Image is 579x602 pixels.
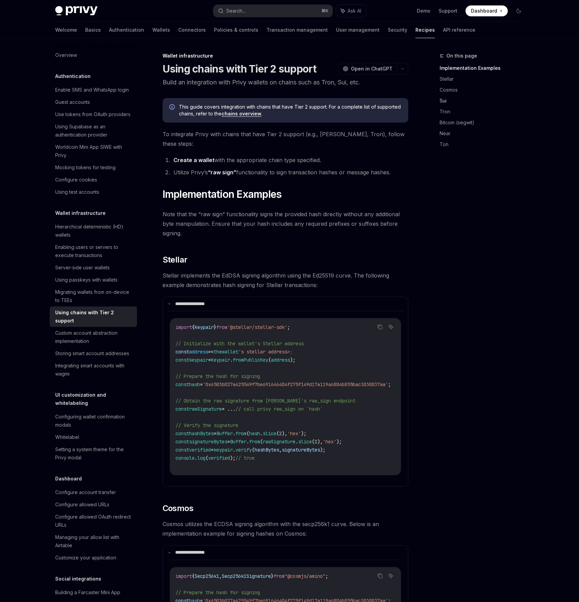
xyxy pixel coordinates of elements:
span: { [192,573,195,579]
button: Ask AI [386,571,395,580]
span: Note that the “raw sign” functionality signs the provided hash directly without any additional by... [163,209,408,238]
span: . [295,439,298,445]
span: < [211,349,214,355]
span: . [233,447,235,453]
span: '@stellar/stellar-sdk' [227,324,287,330]
span: console [176,455,195,461]
span: rawSignature [263,439,295,445]
span: ); [320,447,325,453]
a: Custom account abstraction implementation [50,327,137,347]
h5: Dashboard [55,475,82,483]
span: // Initialize with the wallet's Stellar address [176,340,304,347]
span: = [200,381,203,387]
span: signatureBytes [189,439,227,445]
div: Mocking tokens for testing [55,163,116,172]
a: Overview [50,49,137,61]
span: ( [205,455,208,461]
div: Building a Farcaster Mini App [55,588,120,597]
span: ), [282,430,287,437]
div: Configure cookies [55,176,97,184]
div: Using test accounts [55,188,99,196]
a: Use tokens from OAuth providers [50,108,137,121]
button: Ask AI [336,5,366,17]
span: ; [388,381,391,387]
span: , [219,573,222,579]
li: Utilize Privy’s functionality to sign transaction hashes or message hashes. [171,168,408,177]
button: Search...⌘K [213,5,333,17]
a: Using test accounts [50,186,137,198]
div: Enabling users or servers to execute transactions [55,243,133,259]
span: const [176,447,189,453]
a: Using passkeys with wallets [50,274,137,286]
span: import [176,324,192,330]
a: Managing your allow list with Airtable [50,531,137,552]
a: Configure allowed OAuth redirect URLs [50,511,137,531]
div: Worldcoin Mini App SIWE with Privy [55,143,133,159]
a: Enabling users or servers to execute transactions [50,241,137,262]
span: verified [189,447,211,453]
span: ( [260,439,263,445]
span: . [195,455,197,461]
span: ; [290,349,293,355]
button: Open in ChatGPT [338,63,397,75]
span: // call privy raw_sign on `hash` [235,406,323,412]
span: from [249,439,260,445]
span: Secp256k1Signature [222,573,271,579]
span: signatureBytes [282,447,320,453]
div: Migrating wallets from on-device to TEEs [55,288,133,304]
span: log [197,455,205,461]
a: Customize your application [50,552,137,564]
div: Server-side user wallets [55,264,110,272]
span: 's stellar address> [238,349,290,355]
span: hashBytes [189,430,214,437]
a: “raw sign” [208,169,236,176]
span: ), [317,439,323,445]
a: Near [440,128,530,139]
span: ; [325,573,328,579]
span: Stellar implements the EdDSA signing algorithm using the Ed25519 curve. The following example dem... [163,271,408,290]
a: Demo [417,7,430,14]
span: address [271,357,290,363]
span: slice [298,439,312,445]
span: Secp256k1 [195,573,219,579]
div: Using passkeys with wallets [55,276,118,284]
span: ( [252,447,255,453]
span: '0x6503b027a625549f7be691646404f275f149d17a119a6804b855bac3030037aa' [203,381,388,387]
span: { [192,324,195,330]
div: Hierarchical deterministic (HD) wallets [55,223,133,239]
span: rawSignature [189,406,222,412]
a: Using Supabase as an authentication provider [50,121,137,141]
div: Guest accounts [55,98,90,106]
span: address [189,349,208,355]
span: // Prepare the hash for signing [176,373,260,379]
a: chains overview [222,111,261,117]
a: Create a wallet [173,157,214,164]
div: Whitelabel [55,433,79,441]
div: Custom account abstraction implementation [55,329,133,345]
a: Using chains with Tier 2 support [50,306,137,327]
div: Setting a system theme for the Privy modal [55,445,133,462]
div: Configure account transfer [55,488,116,496]
a: Transaction management [266,22,328,38]
a: Enable SMS and WhatsApp login [50,84,137,96]
a: Welcome [55,22,77,38]
span: slice [263,430,276,437]
span: = [227,439,230,445]
span: Buffer [216,430,233,437]
span: . [260,430,263,437]
span: from [274,573,285,579]
span: . [230,357,233,363]
span: Implementation Examples [163,188,282,200]
a: Connectors [178,22,206,38]
a: Guest accounts [50,96,137,108]
h5: UI customization and whitelabeling [55,391,137,407]
span: Ask AI [348,7,361,14]
div: Customize your application [55,554,116,562]
div: Overview [55,51,77,59]
span: hash [249,430,260,437]
svg: Info [169,104,176,111]
div: Wallet infrastructure [163,52,408,59]
span: 'hex' [287,430,301,437]
span: // Obtain the raw signature from [PERSON_NAME]'s raw_sign endpoint [176,398,355,404]
span: On this page [446,52,477,60]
